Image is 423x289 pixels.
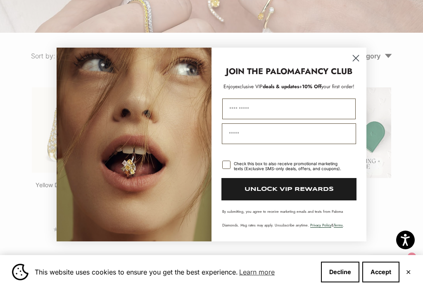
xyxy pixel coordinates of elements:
img: Cookie banner [12,264,29,280]
div: Check this box to also receive promotional marketing texts (Exclusive SMS-only deals, offers, and... [234,161,346,171]
button: Decline [321,262,359,282]
a: Privacy Policy [310,222,331,228]
span: exclusive VIP [235,83,263,90]
button: Close [406,270,411,275]
span: This website uses cookies to ensure you get the best experience. [35,266,314,278]
button: Accept [362,262,399,282]
img: Loading... [57,48,211,241]
strong: JOIN THE PALOMA [226,65,301,77]
a: Terms [334,222,343,228]
span: 10% Off [302,83,321,90]
a: Learn more [238,266,276,278]
button: UNLOCK VIP REWARDS [221,178,356,200]
span: deals & updates [235,83,299,90]
button: Close dialog [349,51,363,65]
span: Enjoy [223,83,235,90]
p: By submitting, you agree to receive marketing emails and texts from Paloma Diamonds. Msg rates ma... [222,209,356,228]
span: + your first order! [299,83,354,90]
strong: FANCY CLUB [301,65,352,77]
input: Email [222,123,356,144]
span: & . [310,222,344,228]
input: First Name [222,99,356,119]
